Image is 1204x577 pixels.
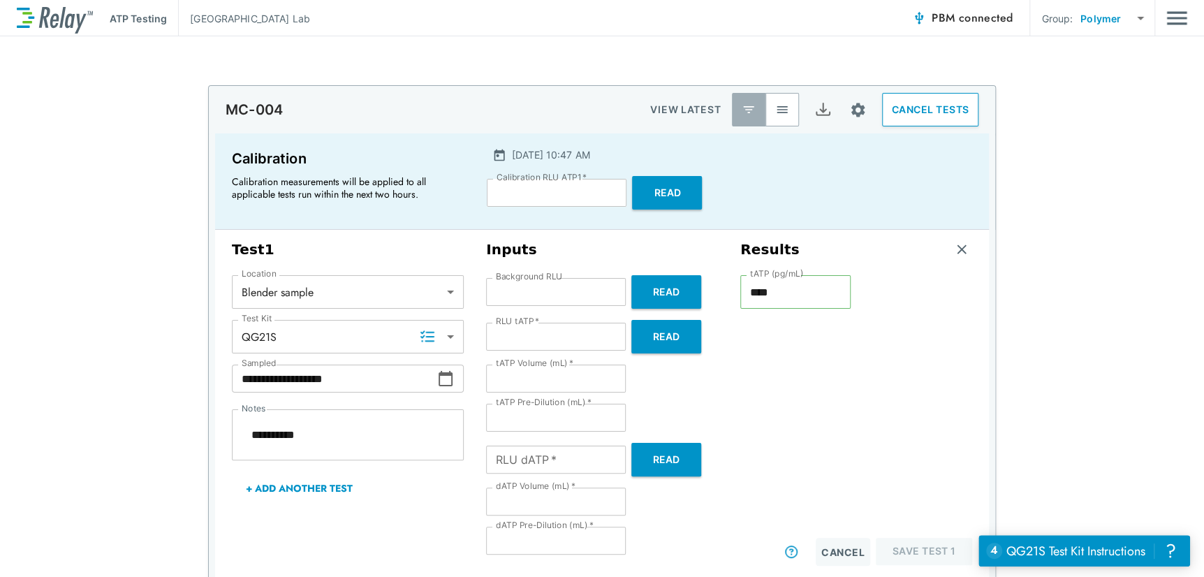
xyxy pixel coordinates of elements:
span: PBM [932,8,1013,28]
img: Latest [742,103,756,117]
label: Sampled [242,358,277,368]
p: VIEW LATEST [650,101,721,118]
label: Calibration RLU ATP1 [497,173,587,182]
button: Main menu [1166,5,1187,31]
button: Site setup [839,92,876,129]
label: Location [242,269,277,279]
div: Blender sample [232,278,464,306]
p: ATP Testing [110,11,167,26]
label: Background RLU [496,272,562,282]
p: Group: [1041,11,1073,26]
button: Export [806,93,839,126]
label: Test Kit [242,314,272,323]
button: Read [632,176,702,210]
img: Settings Icon [849,101,867,119]
button: + Add Another Test [232,472,367,505]
p: [GEOGRAPHIC_DATA] Lab [190,11,310,26]
button: Read [631,275,701,309]
input: Choose date, selected date is Oct 3, 2025 [232,365,437,393]
p: MC-004 [226,101,283,118]
label: tATP Pre-Dilution (mL) [496,397,592,407]
button: Cancel [816,538,870,566]
h3: Results [740,241,800,258]
img: Remove [955,242,969,256]
label: tATP (pg/mL) [750,269,804,279]
label: RLU tATP [496,316,539,326]
label: dATP Volume (mL) [496,481,575,491]
img: View All [775,103,789,117]
iframe: Resource center [978,535,1190,567]
button: Read [631,443,701,476]
label: tATP Volume (mL) [496,358,573,368]
h3: Test 1 [232,241,464,258]
p: [DATE] 10:47 AM [512,147,589,162]
img: Calender Icon [492,148,506,162]
img: Drawer Icon [1166,5,1187,31]
button: CANCEL TESTS [882,93,978,126]
span: connected [959,10,1013,26]
button: Read [631,320,701,353]
img: Export Icon [814,101,832,119]
label: Notes [242,404,265,414]
div: QG21S [232,323,464,351]
img: LuminUltra Relay [17,3,93,34]
p: Calibration measurements will be applied to all applicable tests run within the next two hours. [232,175,455,200]
button: PBM connected [906,4,1018,32]
label: dATP Pre-Dilution (mL) [496,520,594,530]
h3: Inputs [486,241,718,258]
p: Calibration [232,147,462,170]
img: Connected Icon [912,11,926,25]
